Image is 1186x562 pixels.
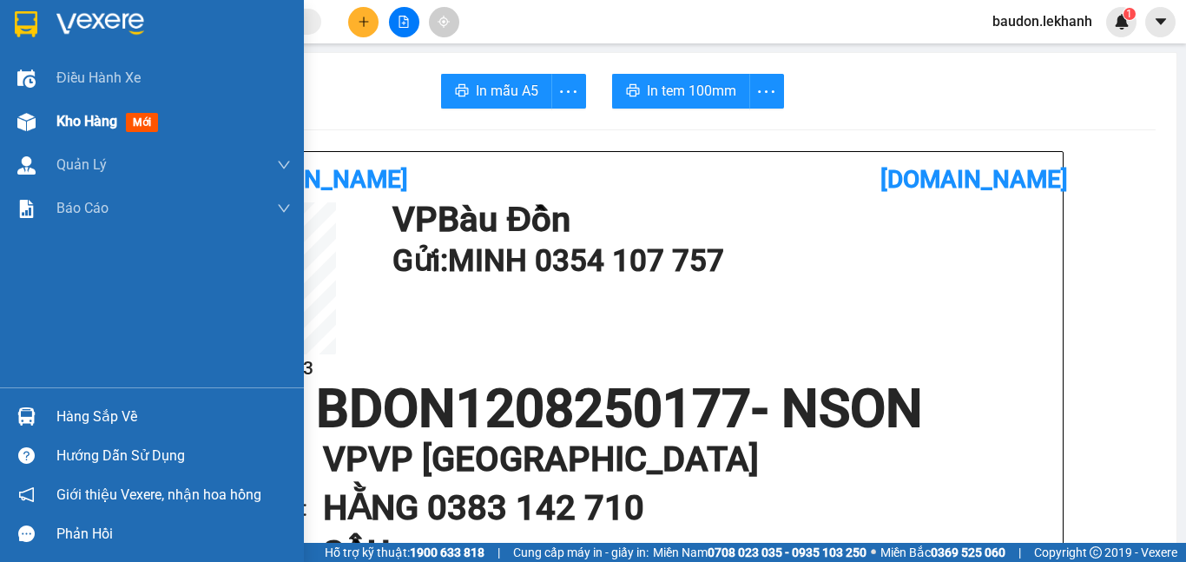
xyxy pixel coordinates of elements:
span: 1 [1126,8,1132,20]
span: Hỗ trợ kỹ thuật: [325,543,484,562]
span: file-add [398,16,410,28]
span: down [277,158,291,172]
span: message [18,526,35,542]
b: [DOMAIN_NAME] [880,165,1068,194]
span: Kho hàng [56,113,117,129]
span: Báo cáo [56,197,109,219]
span: CC : [163,116,188,135]
span: down [277,202,291,215]
div: Hàng sắp về [56,404,291,430]
span: In tem 100mm [647,80,736,102]
div: VP [GEOGRAPHIC_DATA] [166,15,342,56]
strong: 1900 633 818 [410,545,484,559]
div: Phản hồi [56,521,291,547]
span: Gửi: [15,17,42,35]
button: plus [348,7,379,37]
div: 0354107757 [15,56,154,81]
h1: VP VP [GEOGRAPHIC_DATA] [323,435,1019,484]
span: ⚪️ [871,549,876,556]
span: caret-down [1153,14,1169,30]
span: plus [358,16,370,28]
button: caret-down [1145,7,1176,37]
div: 40.000 [163,112,344,136]
img: warehouse-icon [17,113,36,131]
button: more [749,74,784,109]
span: aim [438,16,450,28]
button: printerIn mẫu A5 [441,74,552,109]
span: Nhận: [166,17,208,35]
div: Hướng dẫn sử dụng [56,443,291,469]
span: more [552,81,585,102]
span: copyright [1090,546,1102,559]
img: warehouse-icon [17,407,36,426]
span: Miền Bắc [880,543,1005,562]
span: Miền Nam [653,543,866,562]
h1: HẰNG 0383 142 710 [323,484,1019,532]
button: printerIn tem 100mm [612,74,750,109]
img: solution-icon [17,200,36,218]
button: aim [429,7,459,37]
b: [PERSON_NAME] [221,165,408,194]
span: In mẫu A5 [476,80,538,102]
button: more [551,74,586,109]
span: printer [455,83,469,100]
span: mới [126,113,158,132]
span: more [750,81,783,102]
span: notification [18,486,35,503]
span: Giới thiệu Vexere, nhận hoa hồng [56,484,261,506]
div: MINH [15,36,154,56]
img: icon-new-feature [1114,14,1130,30]
img: logo-vxr [15,11,37,37]
span: Cung cấp máy in - giấy in: [513,543,649,562]
div: Bàu Đồn [15,15,154,36]
h1: Gửi: MINH 0354 107 757 [392,237,1045,285]
span: | [1018,543,1021,562]
span: baudon.lekhanh [978,10,1106,32]
span: printer [626,83,640,100]
sup: 1 [1123,8,1136,20]
span: Điều hành xe [56,67,141,89]
h1: VP Bàu Đồn [392,202,1045,237]
img: warehouse-icon [17,156,36,175]
span: question-circle [18,447,35,464]
div: 0383142710 [166,77,342,102]
strong: 0369 525 060 [931,545,1005,559]
button: file-add [389,7,419,37]
h1: BDON1208250177 - NSON [184,383,1054,435]
div: HẰNG [166,56,342,77]
span: | [497,543,500,562]
strong: 0708 023 035 - 0935 103 250 [708,545,866,559]
span: Quản Lý [56,154,107,175]
img: warehouse-icon [17,69,36,88]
